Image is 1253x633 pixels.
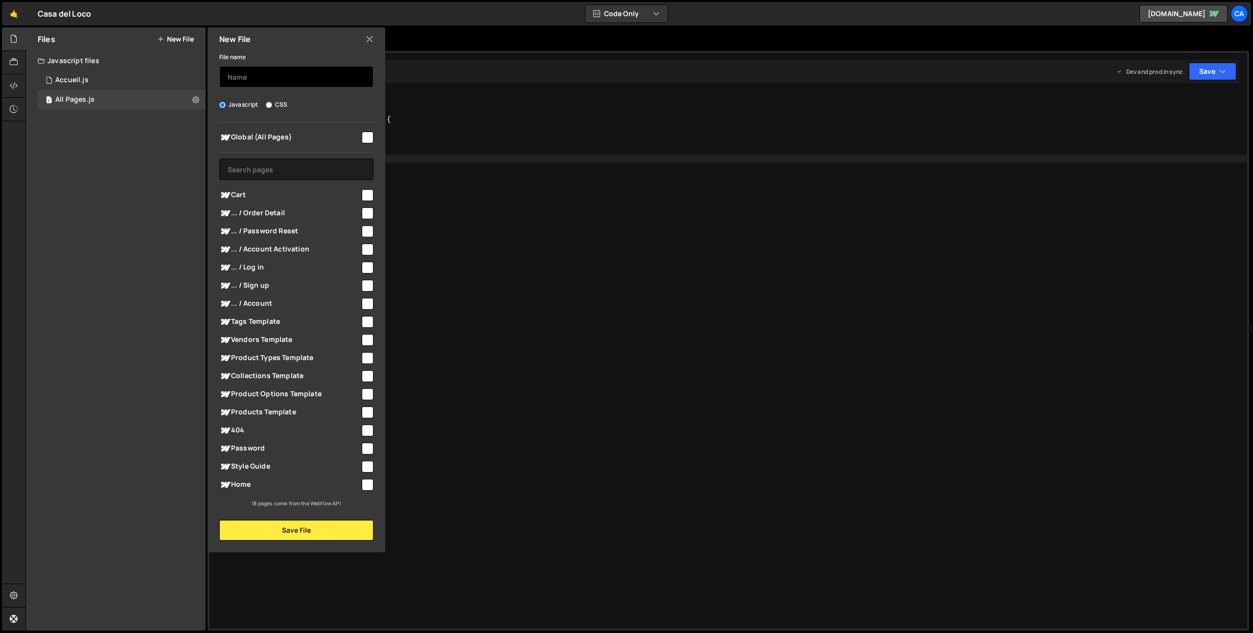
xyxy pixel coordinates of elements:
[219,520,373,541] button: Save File
[219,407,360,418] span: Products Template
[157,35,194,43] button: New File
[219,244,360,255] span: ... / Account Activation
[266,100,287,110] label: CSS
[219,280,360,292] span: ... / Sign up
[38,70,206,90] div: 16791/45941.js
[1116,68,1183,76] div: Dev and prod in sync
[219,316,360,328] span: Tags Template
[1189,63,1236,80] button: Save
[219,100,258,110] label: Javascript
[219,352,360,364] span: Product Types Template
[1230,5,1248,23] a: Ca
[219,479,360,491] span: Home
[219,34,251,45] h2: New File
[1139,5,1228,23] a: [DOMAIN_NAME]
[26,51,206,70] div: Javascript files
[38,8,91,20] div: Casa del Loco
[219,443,360,454] span: Password
[219,370,360,382] span: Collections Template
[2,2,26,25] a: 🤙
[38,34,55,45] h2: Files
[219,158,373,180] input: Search pages
[55,95,94,104] div: All Pages.js
[219,425,360,436] span: 404
[219,461,360,473] span: Style Guide
[219,52,246,62] label: File name
[219,334,360,346] span: Vendors Template
[219,226,360,237] span: ... / Password Reset
[219,102,226,108] input: Javascript
[219,298,360,310] span: ... / Account
[585,5,668,23] button: Code Only
[219,388,360,400] span: Product Options Template
[252,500,341,507] small: 18 pages come from the Webflow API
[219,262,360,273] span: ... / Log in
[219,207,360,219] span: ... / Order Detail
[219,66,373,88] input: Name
[266,102,272,108] input: CSS
[219,189,360,201] span: Cart
[219,132,360,143] span: Global (All Pages)
[46,97,52,105] span: 1
[38,90,206,110] div: 16791/45882.js
[55,76,89,85] div: Accueil.js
